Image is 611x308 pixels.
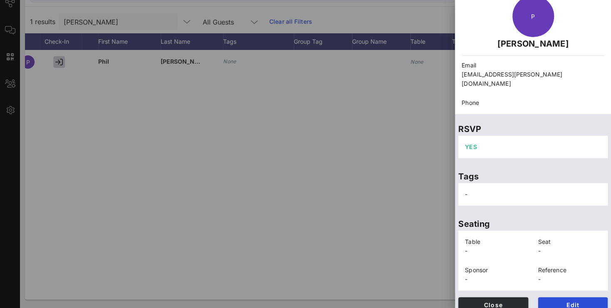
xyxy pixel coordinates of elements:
[462,61,604,70] p: Email
[465,143,477,150] span: YES
[458,217,608,231] p: Seating
[465,266,528,275] p: Sponsor
[465,191,467,198] span: -
[538,275,601,284] p: -
[538,246,601,256] p: -
[531,13,535,20] span: P
[462,70,604,88] p: [EMAIL_ADDRESS][PERSON_NAME][DOMAIN_NAME]
[538,237,601,246] p: Seat
[458,170,608,183] p: Tags
[458,122,608,136] p: RSVP
[538,266,601,275] p: Reference
[465,246,528,256] p: -
[462,98,604,107] p: Phone
[462,37,604,50] p: [PERSON_NAME]
[465,237,528,246] p: Table
[465,275,528,284] p: -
